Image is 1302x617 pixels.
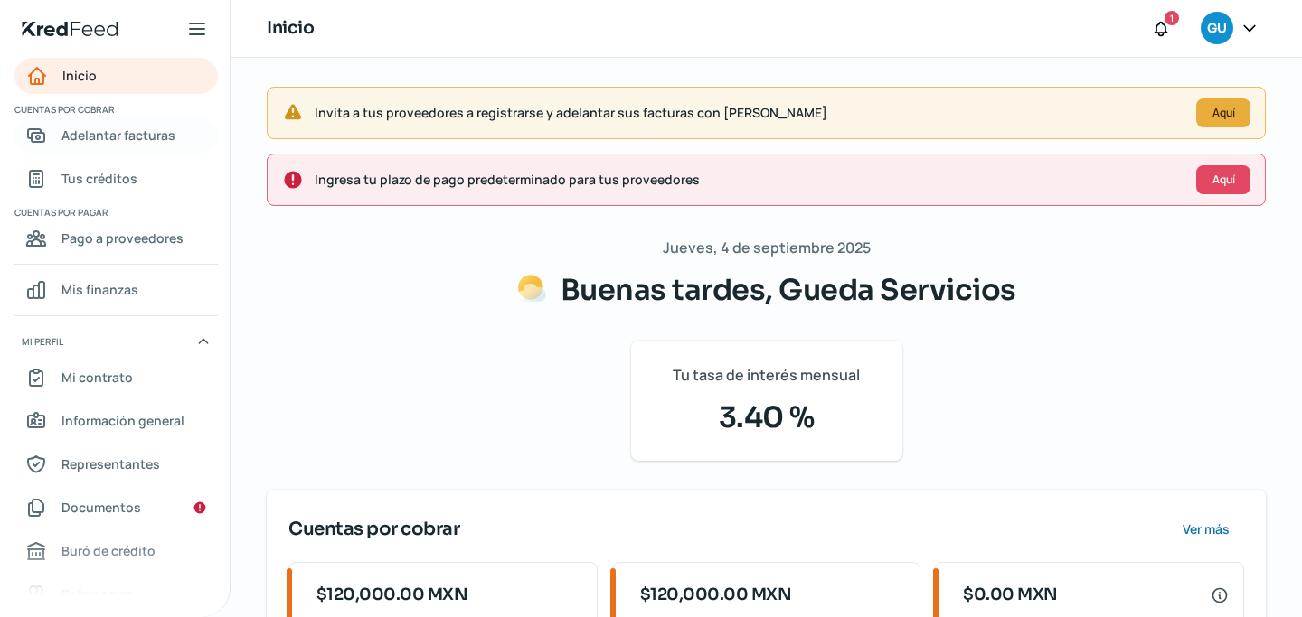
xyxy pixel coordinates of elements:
span: Mi perfil [22,333,63,350]
a: Información general [14,403,218,439]
button: Aquí [1196,165,1250,194]
span: Ingresa tu plazo de pago predeterminado para tus proveedores [315,168,1182,191]
span: Buenas tardes, Gueda Servicios [561,272,1016,308]
span: Cuentas por cobrar [14,101,215,117]
img: Saludos [517,274,546,303]
a: Buró de crédito [14,533,218,569]
span: Ver más [1183,523,1230,536]
a: Mis finanzas [14,272,218,308]
span: Jueves, 4 de septiembre 2025 [663,235,871,261]
span: Cuentas por cobrar [288,516,459,543]
span: $0.00 MXN [963,583,1058,607]
span: $120,000.00 MXN [316,583,468,607]
span: Aquí [1212,174,1235,185]
span: Mi contrato [61,366,133,388]
a: Adelantar facturas [14,117,218,154]
span: Inicio [62,64,97,87]
span: Representantes [61,453,160,475]
span: $120,000.00 MXN [640,583,792,607]
span: Adelantar facturas [61,124,175,146]
span: GU [1207,18,1226,40]
span: 1 [1170,10,1174,26]
span: Pago a proveedores [61,227,184,249]
span: Mis finanzas [61,278,138,301]
h1: Inicio [267,15,314,42]
button: Ver más [1167,511,1244,547]
span: Referencias [61,583,134,605]
span: 3.40 % [653,396,881,439]
span: Buró de crédito [61,539,156,562]
a: Mi contrato [14,360,218,396]
span: Documentos [61,496,141,519]
a: Referencias [14,576,218,612]
a: Inicio [14,58,218,94]
a: Documentos [14,490,218,526]
span: Cuentas por pagar [14,204,215,220]
span: Tu tasa de interés mensual [673,362,860,388]
span: Invita a tus proveedores a registrarse y adelantar sus facturas con [PERSON_NAME] [315,101,1182,124]
span: Información general [61,409,184,432]
a: Pago a proveedores [14,220,218,257]
span: Aquí [1212,108,1235,118]
a: Tus créditos [14,161,218,197]
span: Tus créditos [61,167,137,190]
button: Aquí [1196,98,1250,127]
a: Representantes [14,446,218,482]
